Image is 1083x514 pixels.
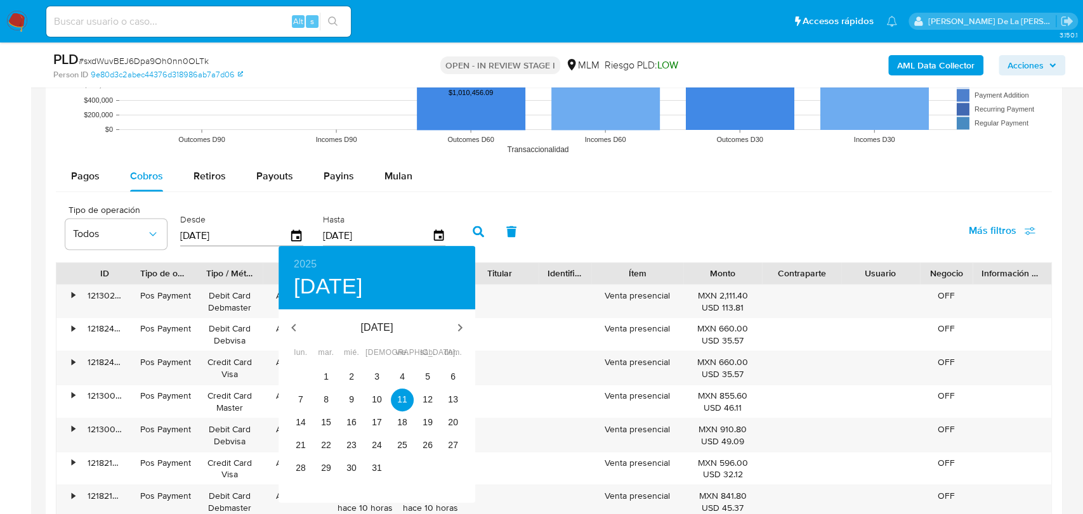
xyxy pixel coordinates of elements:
span: lun. [289,347,312,359]
button: 15 [315,411,338,434]
span: vie. [391,347,414,359]
button: 16 [340,411,363,434]
button: 24 [365,434,388,457]
p: [DATE] [309,320,445,335]
p: 13 [448,393,458,406]
p: 16 [346,416,357,428]
p: 29 [321,461,331,474]
p: 2 [349,370,354,383]
p: 25 [397,439,407,451]
p: 3 [374,370,379,383]
button: 23 [340,434,363,457]
button: 1 [315,366,338,389]
p: 24 [372,439,382,451]
p: 31 [372,461,382,474]
button: 31 [365,457,388,480]
button: 6 [442,366,464,389]
button: 3 [365,366,388,389]
button: 25 [391,434,414,457]
button: 14 [289,411,312,434]
p: 28 [296,461,306,474]
button: 2025 [294,255,317,273]
span: dom. [442,347,464,359]
button: 20 [442,411,464,434]
span: sáb. [416,347,439,359]
button: 26 [416,434,439,457]
p: 4 [400,370,405,383]
span: [DEMOGRAPHIC_DATA]. [365,347,388,359]
p: 5 [425,370,430,383]
button: 12 [416,389,439,411]
button: 2 [340,366,363,389]
p: 26 [423,439,433,451]
p: 21 [296,439,306,451]
button: 21 [289,434,312,457]
button: 13 [442,389,464,411]
p: 8 [324,393,329,406]
button: 9 [340,389,363,411]
p: 23 [346,439,357,451]
p: 20 [448,416,458,428]
button: 7 [289,389,312,411]
button: 17 [365,411,388,434]
button: 11 [391,389,414,411]
span: mié. [340,347,363,359]
p: 22 [321,439,331,451]
button: [DATE] [294,273,363,300]
p: 30 [346,461,357,474]
p: 12 [423,393,433,406]
p: 9 [349,393,354,406]
p: 15 [321,416,331,428]
button: 30 [340,457,363,480]
p: 27 [448,439,458,451]
button: 5 [416,366,439,389]
p: 11 [397,393,407,406]
button: 29 [315,457,338,480]
button: 4 [391,366,414,389]
button: 10 [365,389,388,411]
button: 19 [416,411,439,434]
p: 1 [324,370,329,383]
button: 18 [391,411,414,434]
p: 10 [372,393,382,406]
p: 14 [296,416,306,428]
button: 27 [442,434,464,457]
button: 22 [315,434,338,457]
p: 17 [372,416,382,428]
button: 28 [289,457,312,480]
p: 7 [298,393,303,406]
button: 8 [315,389,338,411]
p: 19 [423,416,433,428]
p: 18 [397,416,407,428]
span: mar. [315,347,338,359]
p: 6 [450,370,456,383]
